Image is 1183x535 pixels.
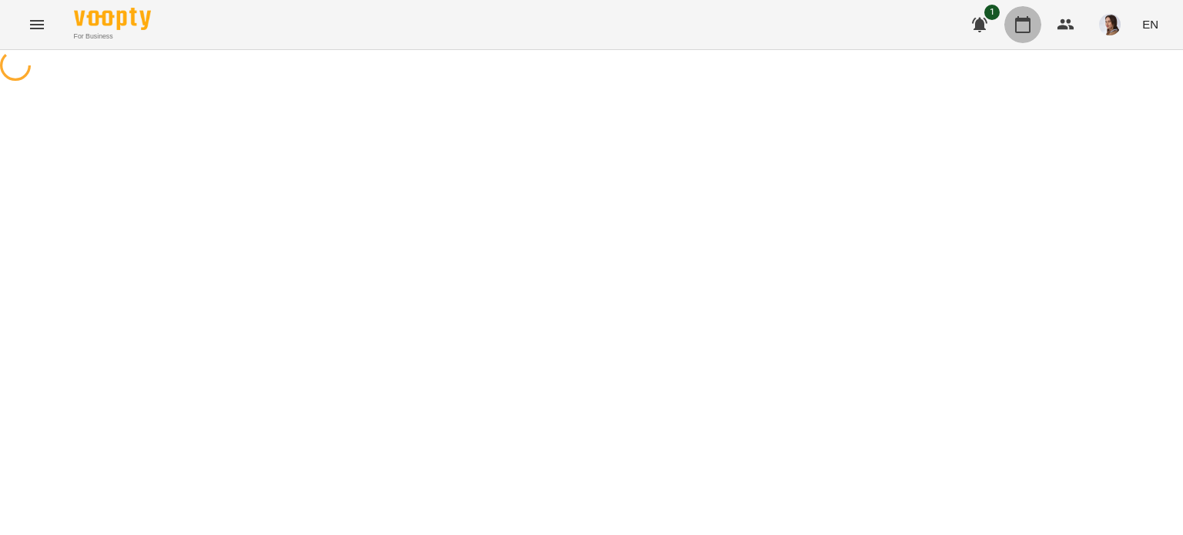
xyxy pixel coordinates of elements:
button: EN [1136,10,1165,38]
button: Menu [18,6,55,43]
img: 6a03a0f17c1b85eb2e33e2f5271eaff0.png [1099,14,1121,35]
span: For Business [74,32,151,42]
span: EN [1142,16,1158,32]
span: 1 [984,5,1000,20]
img: Voopty Logo [74,8,151,30]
